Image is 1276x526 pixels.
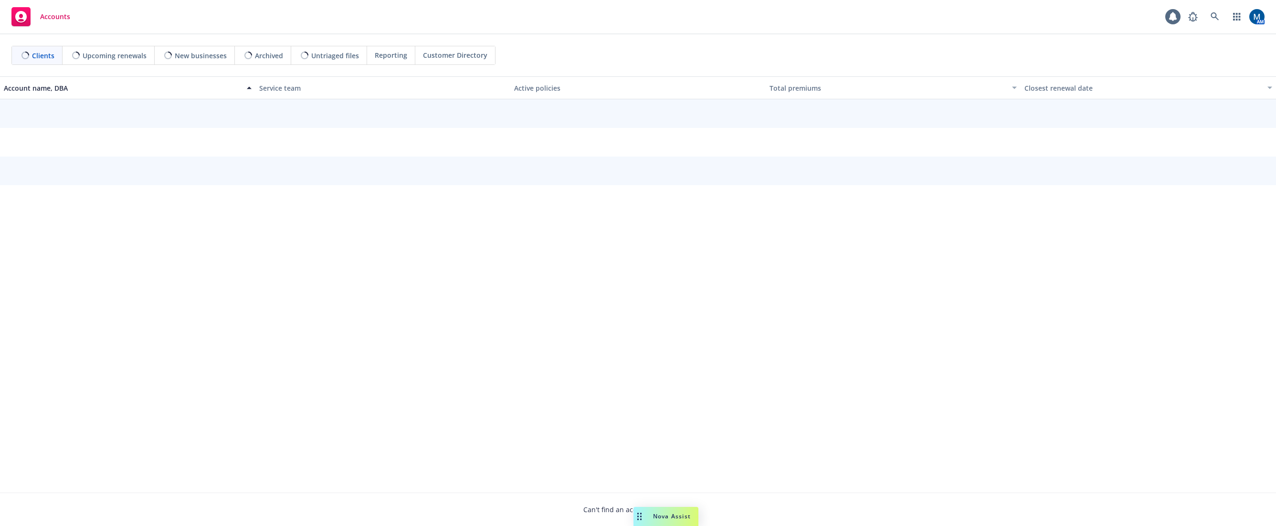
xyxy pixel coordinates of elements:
button: Service team [255,76,511,99]
span: Upcoming renewals [83,51,147,61]
div: Service team [259,83,507,93]
span: Customer Directory [423,50,487,60]
button: Closest renewal date [1021,76,1276,99]
div: Total premiums [770,83,1007,93]
span: Accounts [40,13,70,21]
span: New businesses [175,51,227,61]
span: Nova Assist [653,512,691,520]
button: Nova Assist [633,507,698,526]
button: Active policies [510,76,766,99]
div: Drag to move [633,507,645,526]
a: Search [1205,7,1224,26]
span: Untriaged files [311,51,359,61]
div: Closest renewal date [1024,83,1262,93]
div: Active policies [514,83,762,93]
button: Total premiums [766,76,1021,99]
a: Report a Bug [1183,7,1202,26]
div: Account name, DBA [4,83,241,93]
span: Reporting [375,50,407,60]
a: Accounts [8,3,74,30]
span: Archived [255,51,283,61]
a: Switch app [1227,7,1246,26]
img: photo [1249,9,1265,24]
span: Can't find an account? [583,505,693,515]
span: Clients [32,51,54,61]
a: Search for it [654,505,693,514]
